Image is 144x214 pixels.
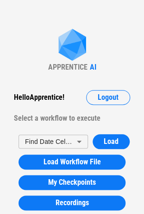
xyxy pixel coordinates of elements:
span: My Checkpoints [48,179,96,186]
div: Hello Apprentice ! [14,90,64,105]
img: Apprentice AI [54,29,91,63]
div: APPRENTICE [48,63,88,71]
div: Select a workflow to execute [14,111,130,126]
span: Recordings [56,199,89,207]
div: AI [90,63,96,71]
button: My Checkpoints [19,175,125,190]
span: Logout [98,94,119,101]
span: Load Workflow File [44,158,101,166]
button: Load Workflow File [19,155,125,169]
button: Logout [86,90,130,105]
button: Recordings [19,195,125,210]
span: Load [104,138,119,145]
button: Load [93,134,130,149]
div: Find Date Cells - Fluent API Example [19,133,88,150]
